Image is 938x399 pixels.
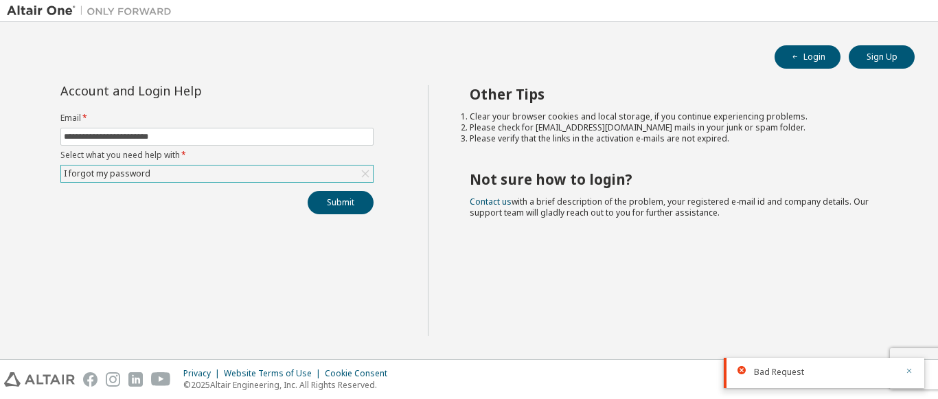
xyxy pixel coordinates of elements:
label: Select what you need help with [60,150,374,161]
img: youtube.svg [151,372,171,387]
div: Cookie Consent [325,368,396,379]
img: instagram.svg [106,372,120,387]
img: altair_logo.svg [4,372,75,387]
label: Email [60,113,374,124]
div: Account and Login Help [60,85,311,96]
div: Privacy [183,368,224,379]
img: linkedin.svg [128,372,143,387]
h2: Not sure how to login? [470,170,891,188]
p: © 2025 Altair Engineering, Inc. All Rights Reserved. [183,379,396,391]
span: Bad Request [754,367,804,378]
span: with a brief description of the problem, your registered e-mail id and company details. Our suppo... [470,196,869,218]
button: Submit [308,191,374,214]
button: Login [775,45,840,69]
button: Sign Up [849,45,915,69]
div: Website Terms of Use [224,368,325,379]
img: facebook.svg [83,372,98,387]
img: Altair One [7,4,179,18]
li: Please check for [EMAIL_ADDRESS][DOMAIN_NAME] mails in your junk or spam folder. [470,122,891,133]
a: Contact us [470,196,512,207]
li: Please verify that the links in the activation e-mails are not expired. [470,133,891,144]
div: I forgot my password [61,166,373,182]
h2: Other Tips [470,85,891,103]
li: Clear your browser cookies and local storage, if you continue experiencing problems. [470,111,891,122]
div: I forgot my password [62,166,152,181]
